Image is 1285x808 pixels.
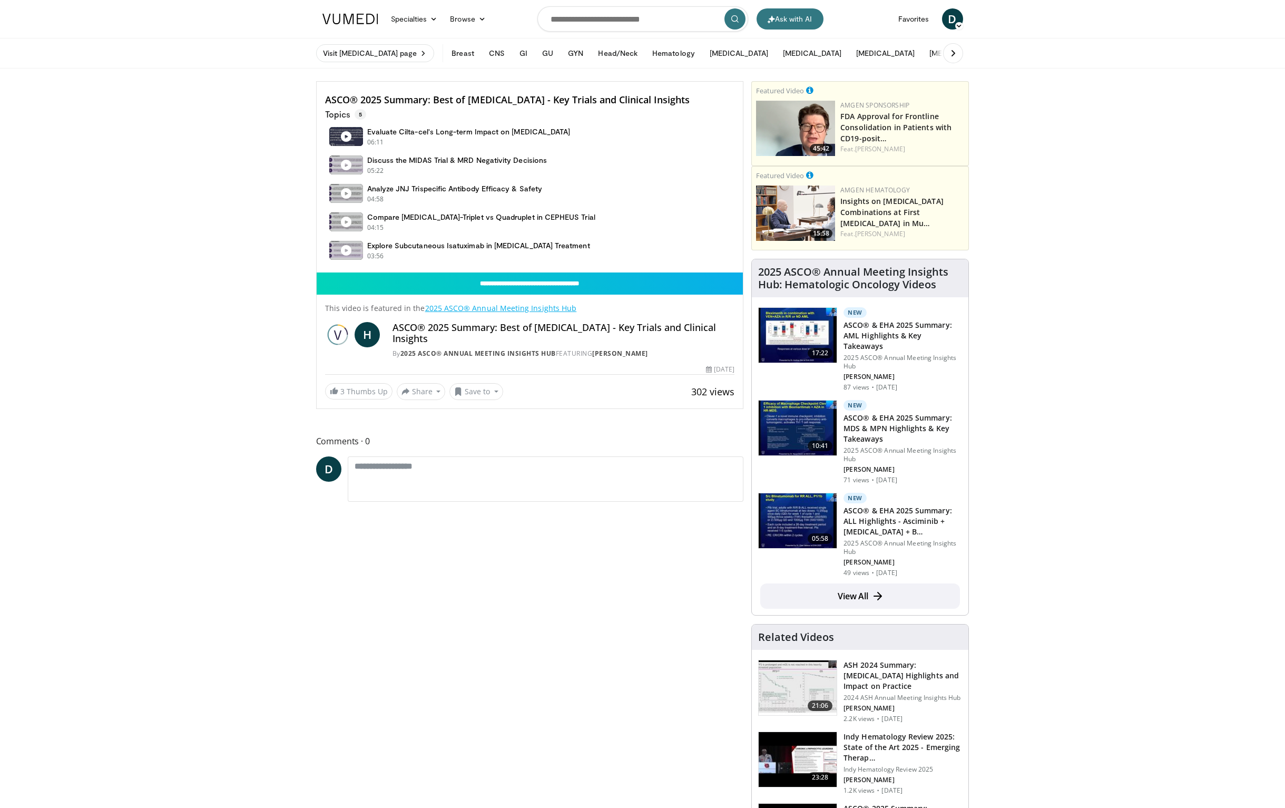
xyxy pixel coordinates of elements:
[325,383,393,400] a: 3 Thumbs Up
[877,786,879,795] div: ·
[367,251,384,261] p: 03:56
[942,8,963,30] a: D
[876,476,897,484] p: [DATE]
[840,144,964,154] div: Feat.
[843,400,867,411] p: New
[808,700,833,711] span: 21:06
[537,6,748,32] input: Search topics, interventions
[316,44,435,62] a: Visit [MEDICAL_DATA] page
[843,354,962,371] p: 2025 ASCO® Annual Meeting Insights Hub
[757,8,823,30] button: Ask with AI
[513,43,534,64] button: GI
[367,127,571,137] h4: Evaluate Cilta-cel's Long-term Impact on [MEDICAL_DATA]
[756,101,835,156] img: 0487cae3-be8e-480d-8894-c5ed9a1cba93.png.150x105_q85_crop-smart_upscale.png
[840,229,964,239] div: Feat.
[536,43,560,64] button: GU
[777,43,848,64] button: [MEDICAL_DATA]
[758,732,962,795] a: 23:28 Indy Hematology Review 2025: State of the Art 2025 - Emerging Therap… Indy Hematology Revie...
[367,166,384,176] p: 05:22
[706,365,734,374] div: [DATE]
[808,441,833,451] span: 10:41
[892,8,936,30] a: Favorites
[756,186,835,241] a: 15:58
[840,101,909,110] a: Amgen Sponsorship
[843,373,962,381] p: [PERSON_NAME]
[562,43,590,64] button: GYN
[855,144,905,153] a: [PERSON_NAME]
[843,320,962,352] h3: ASCO® & EHA 2025 Summary: AML Highlights & Key Takeaways
[843,732,962,763] h3: Indy Hematology Review 2025: State of the Art 2025 - Emerging Therap…
[483,43,511,64] button: CNS
[877,715,879,723] div: ·
[367,223,384,232] p: 04:15
[843,465,962,474] p: [PERSON_NAME]
[923,43,994,64] button: [MEDICAL_DATA]
[808,533,833,544] span: 05:58
[855,229,905,238] a: [PERSON_NAME]
[367,241,590,250] h4: Explore Subcutaneous Isatuximab in [MEDICAL_DATA] Treatment
[355,109,366,120] span: 5
[843,383,869,392] p: 87 views
[756,186,835,241] img: 9d2930a7-d6f2-468a-930e-ee4a3f7aed3e.png.150x105_q85_crop-smart_upscale.png
[367,184,543,193] h4: Analyze JNJ Trispecific Antibody Efficacy & Safety
[876,383,897,392] p: [DATE]
[703,43,774,64] button: [MEDICAL_DATA]
[449,383,503,400] button: Save to
[393,349,735,358] div: By FEATURING
[843,715,875,723] p: 2.2K views
[843,413,962,444] h3: ASCO® & EHA 2025 Summary: MDS & MPN Highlights & Key Takeaways
[810,144,832,153] span: 45:42
[325,303,735,314] p: This video is featured in the
[808,772,833,783] span: 23:28
[756,86,804,95] small: Featured Video
[758,266,962,291] h4: 2025 ASCO® Annual Meeting Insights Hub: Hematologic Oncology Videos
[385,8,444,30] a: Specialties
[843,776,962,784] p: [PERSON_NAME]
[808,348,833,358] span: 17:22
[760,583,960,609] a: View All
[355,322,380,347] a: H
[592,43,644,64] button: Head/Neck
[871,569,874,577] div: ·
[756,171,804,180] small: Featured Video
[843,307,867,318] p: New
[397,383,446,400] button: Share
[758,400,962,484] a: 10:41 New ASCO® & EHA 2025 Summary: MDS & MPN Highlights & Key Takeaways 2025 ASCO® Annual Meetin...
[758,307,962,392] a: 17:22 New ASCO® & EHA 2025 Summary: AML Highlights & Key Takeaways 2025 ASCO® Annual Meeting Insi...
[843,539,962,556] p: 2025 ASCO® Annual Meeting Insights Hub
[758,660,962,723] a: 21:06 ASH 2024 Summary: [MEDICAL_DATA] Highlights and Impact on Practice 2024 ASH Annual Meeting ...
[871,383,874,392] div: ·
[325,322,350,347] img: 2025 ASCO® Annual Meeting Insights Hub
[850,43,921,64] button: [MEDICAL_DATA]
[759,732,837,787] img: dfecf537-d4a4-4a47-8610-d62fe50ce9e0.150x105_q85_crop-smart_upscale.jpg
[759,493,837,548] img: 6aa34446-968f-4cec-b838-57685360ac0d.150x105_q85_crop-smart_upscale.jpg
[400,349,556,358] a: 2025 ASCO® Annual Meeting Insights Hub
[322,14,378,24] img: VuMedi Logo
[444,8,492,30] a: Browse
[758,631,834,644] h4: Related Videos
[881,715,903,723] p: [DATE]
[756,101,835,156] a: 45:42
[876,569,897,577] p: [DATE]
[840,196,944,228] a: Insights on [MEDICAL_DATA] Combinations at First [MEDICAL_DATA] in Mu…
[759,308,837,363] img: 6536c2ee-c2b9-41d3-bedc-0011f70364f3.150x105_q85_crop-smart_upscale.jpg
[445,43,480,64] button: Breast
[843,505,962,537] h3: ASCO® & EHA 2025 Summary: ALL Highlights - Asciminib + [MEDICAL_DATA] + B…
[843,493,867,503] p: New
[425,303,577,313] a: 2025 ASCO® Annual Meeting Insights Hub
[871,476,874,484] div: ·
[843,786,875,795] p: 1.2K views
[316,434,744,448] span: Comments 0
[325,94,735,106] h4: ASCO® 2025 Summary: Best of [MEDICAL_DATA] - Key Trials and Clinical Insights
[810,229,832,238] span: 15:58
[316,456,341,482] a: D
[843,446,962,463] p: 2025 ASCO® Annual Meeting Insights Hub
[843,765,962,774] p: Indy Hematology Review 2025
[759,401,837,455] img: 2f5b009d-0417-48b3-920b-0948148e56d9.150x105_q85_crop-smart_upscale.jpg
[340,386,345,396] span: 3
[843,694,962,702] p: 2024 ASH Annual Meeting Insights Hub
[592,349,648,358] a: [PERSON_NAME]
